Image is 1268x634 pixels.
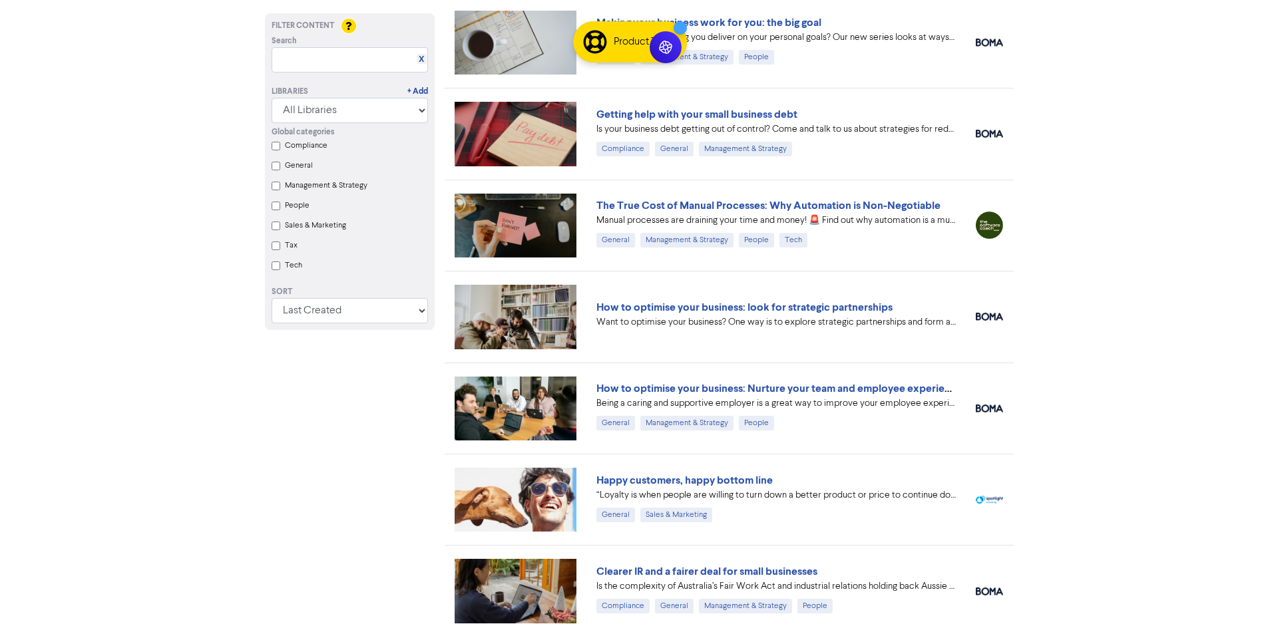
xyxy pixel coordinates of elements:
div: Manual processes are draining your time and money! 🚨 Find out why automation is a must for any bu... [596,214,956,228]
img: thesoftwarecoach [976,212,1003,239]
label: Tax [285,239,298,251]
div: Management & Strategy [699,142,792,156]
a: X [419,55,424,65]
div: Tech [779,233,807,247]
a: Clearer IR and a fairer deal for small businesses [596,565,817,578]
label: Sales & Marketing [285,220,346,232]
div: Want to optimise your business? One way is to explore strategic partnerships and form an associat... [596,315,956,329]
img: boma_accounting [976,39,1003,47]
span: Search [272,35,297,47]
div: General [596,508,635,522]
label: Compliance [285,140,327,152]
label: General [285,160,313,172]
div: Being a caring and supportive employer is a great way to improve your employee experience. We’ve ... [596,396,956,410]
div: People [797,599,833,613]
div: Global categories [272,126,428,138]
a: The True Cost of Manual Processes: Why Automation is Non-Negotiable [596,199,941,212]
a: How to optimise your business: Nurture your team and employee experience [596,382,962,395]
a: How to optimise your business: look for strategic partnerships [596,301,893,314]
div: Management & Strategy [640,233,734,247]
img: boma_accounting [976,130,1003,138]
div: Libraries [272,86,308,98]
div: Management & Strategy [640,50,734,65]
div: General [596,233,635,247]
div: General [655,599,694,613]
a: Making your business work for you: the big goal [596,16,821,29]
div: People [739,50,774,65]
div: Is your business helping you deliver on your personal goals? Our new series looks at ways to make... [596,31,956,45]
label: People [285,200,310,212]
div: General [655,142,694,156]
div: Compliance [596,142,650,156]
div: People [739,233,774,247]
img: boma_accounting [976,404,1003,412]
div: People [739,416,774,430]
div: Is the complexity of Australia’s Fair Work Act and industrial relations holding back Aussie small... [596,579,956,593]
div: Sort [272,286,428,298]
div: Management & Strategy [640,416,734,430]
img: boma_accounting [976,313,1003,321]
div: Compliance [596,599,650,613]
div: Management & Strategy [699,599,792,613]
a: Getting help with your small business debt [596,108,797,121]
label: Management & Strategy [285,180,367,192]
a: + Add [407,86,428,98]
img: spotlight [976,496,1003,504]
iframe: Chat Widget [1101,490,1268,634]
div: “Loyalty is when people are willing to turn down a better product or price to continue doing busi... [596,488,956,502]
label: Tech [285,259,302,271]
div: General [596,416,635,430]
div: Sales & Marketing [640,508,712,522]
a: Happy customers, happy bottom line [596,474,773,487]
img: boma_accounting [976,587,1003,595]
div: Is your business debt getting out of control? Come and talk to us about strategies for reducing d... [596,122,956,136]
div: Filter Content [272,20,428,32]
